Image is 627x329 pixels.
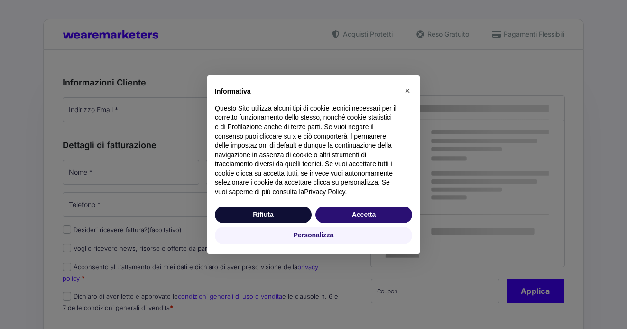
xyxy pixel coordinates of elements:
[8,292,36,320] iframe: Customerly Messenger Launcher
[215,87,397,96] h2: Informativa
[315,207,412,224] button: Accetta
[405,85,410,96] span: ×
[400,83,415,98] button: Chiudi questa informativa
[215,104,397,197] p: Questo Sito utilizza alcuni tipi di cookie tecnici necessari per il corretto funzionamento dello ...
[215,207,312,224] button: Rifiuta
[215,227,412,244] button: Personalizza
[304,188,345,196] a: Privacy Policy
